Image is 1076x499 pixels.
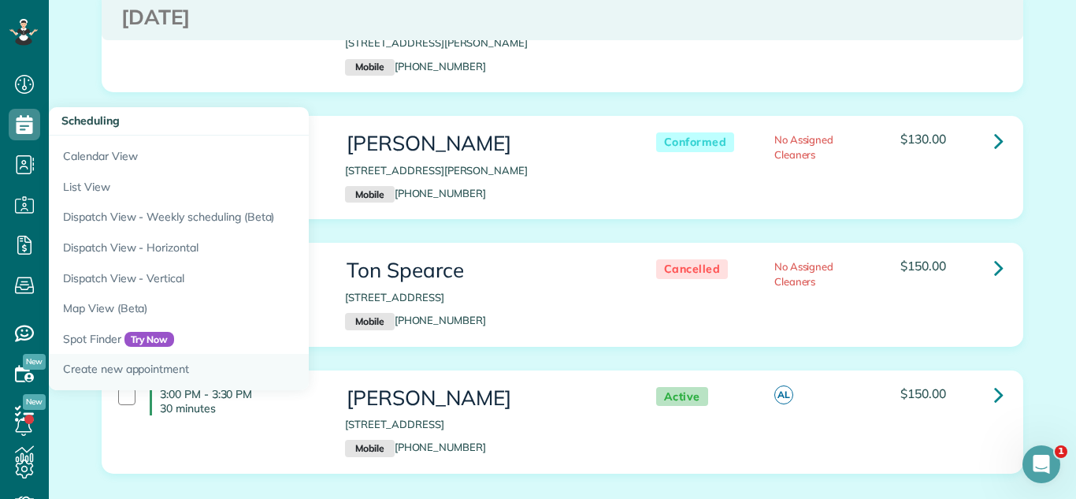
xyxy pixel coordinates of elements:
[124,332,175,348] span: Try Now
[345,259,624,282] h3: Ton Spearce
[774,133,834,161] span: No Assigned Cleaners
[774,260,834,288] span: No Assigned Cleaners
[656,387,708,407] span: Active
[49,202,443,233] a: Dispatch View - Weekly scheduling (Beta)
[23,354,46,370] span: New
[345,313,394,330] small: Mobile
[900,258,946,274] span: $150.00
[49,263,443,294] a: Dispatch View - Vertical
[345,132,624,155] h3: [PERSON_NAME]
[1022,445,1060,483] iframe: Intercom live chat
[345,387,624,410] h3: [PERSON_NAME]
[49,354,443,390] a: Create new appointment
[49,293,443,324] a: Map View (Beta)
[900,131,946,147] span: $130.00
[49,324,443,355] a: Spot FinderTry Now
[774,385,793,404] span: AL
[160,401,321,415] p: 30 minutes
[1055,445,1067,458] span: 1
[900,385,946,401] span: $150.00
[345,59,394,76] small: Mobile
[150,387,321,415] h4: 3:00 PM - 3:30 PM
[49,136,443,172] a: Calendar View
[345,186,394,203] small: Mobile
[345,35,624,50] p: [STREET_ADDRESS][PERSON_NAME]
[345,60,486,73] a: Mobile[PHONE_NUMBER]
[121,6,1004,29] h3: [DATE]
[656,132,735,152] span: Conformed
[345,163,624,178] p: [STREET_ADDRESS][PERSON_NAME]
[345,290,624,305] p: [STREET_ADDRESS]
[49,233,443,263] a: Dispatch View - Horizontal
[49,172,443,203] a: List View
[23,394,46,410] span: New
[656,259,729,279] span: Cancelled
[61,114,120,128] span: Scheduling
[345,440,394,457] small: Mobile
[345,417,624,432] p: [STREET_ADDRESS]
[345,314,486,326] a: Mobile[PHONE_NUMBER]
[345,187,486,199] a: Mobile[PHONE_NUMBER]
[345,441,486,453] a: Mobile[PHONE_NUMBER]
